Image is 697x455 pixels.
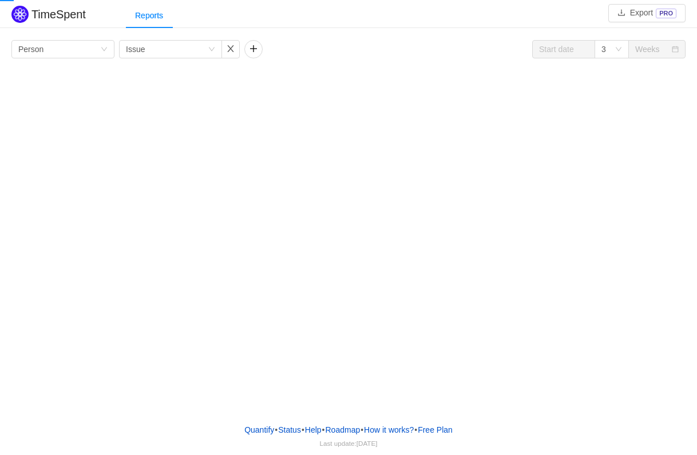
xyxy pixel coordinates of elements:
div: Reports [126,3,172,29]
span: • [414,425,417,434]
div: Person [18,41,43,58]
button: icon: downloadExportPRO [608,4,686,22]
button: How it works? [363,421,414,438]
h2: TimeSpent [31,8,86,21]
div: Weeks [635,41,660,58]
button: icon: close [221,40,240,58]
span: • [361,425,363,434]
input: Start date [532,40,595,58]
div: Issue [126,41,145,58]
i: icon: down [101,46,108,54]
a: Status [278,421,302,438]
a: Quantify [244,421,275,438]
div: 3 [601,41,606,58]
span: • [322,425,325,434]
span: Last update: [320,440,378,447]
i: icon: down [208,46,215,54]
span: • [302,425,304,434]
span: • [275,425,278,434]
a: Help [304,421,322,438]
button: icon: plus [244,40,263,58]
img: Quantify logo [11,6,29,23]
a: Roadmap [325,421,361,438]
span: [DATE] [357,440,378,447]
button: Free Plan [417,421,453,438]
i: icon: down [615,46,622,54]
i: icon: calendar [672,46,679,54]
